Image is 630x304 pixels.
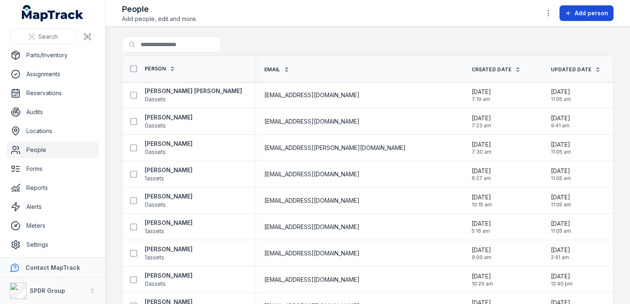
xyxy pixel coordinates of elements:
strong: SPDR Group [30,287,65,294]
span: [EMAIL_ADDRESS][DOMAIN_NAME] [264,91,360,99]
a: [PERSON_NAME] [PERSON_NAME]0assets [145,87,242,103]
span: [DATE] [551,88,571,96]
span: 11:05 am [551,149,571,155]
time: 21/8/2024, 6:27:49 am [472,167,491,182]
strong: [PERSON_NAME] [145,219,193,227]
span: [EMAIL_ADDRESS][PERSON_NAME][DOMAIN_NAME] [264,144,406,152]
time: 14/1/2025, 11:05:16 am [551,88,571,103]
a: Settings [7,236,99,253]
a: [PERSON_NAME]0assets [145,271,193,288]
span: [DATE] [551,193,571,201]
span: [EMAIL_ADDRESS][DOMAIN_NAME] [264,276,360,284]
span: 10:15 am [472,201,492,208]
time: 16/9/2025, 10:29:28 am [472,272,493,287]
a: Person [145,65,175,72]
span: [DATE] [472,193,492,201]
a: Forms [7,161,99,177]
span: 11:05 am [551,96,571,103]
span: 11:05 am [551,228,571,234]
span: Search [38,33,58,41]
span: 1 assets [145,227,164,235]
span: 1 assets [145,174,164,182]
h2: People [122,3,197,15]
span: Email [264,66,280,73]
a: [PERSON_NAME]1assets [145,219,193,235]
span: [EMAIL_ADDRESS][DOMAIN_NAME] [264,170,360,178]
time: 14/1/2025, 11:05:16 am [551,140,571,155]
span: [DATE] [551,140,571,149]
span: 11:05 am [551,175,571,182]
time: 14/1/2025, 11:05:16 am [551,220,571,234]
a: [PERSON_NAME]1assets [145,166,193,182]
span: Add people, edit and more. [122,15,197,23]
span: 12:40 pm [551,281,573,287]
span: 0 assets [145,122,166,130]
span: [DATE] [472,114,491,122]
span: [DATE] [551,220,571,228]
span: [DATE] [472,246,491,254]
time: 16/9/2024, 10:15:56 am [472,193,492,208]
span: Updated Date [551,66,592,73]
strong: [PERSON_NAME] [145,271,193,280]
time: 14/1/2025, 11:05:16 am [551,167,571,182]
strong: [PERSON_NAME] [PERSON_NAME] [145,87,242,95]
a: Reports [7,180,99,196]
a: Meters [7,217,99,234]
a: Audits [7,104,99,120]
span: 5:16 am [472,228,491,234]
span: 0 assets [145,95,166,103]
time: 22/8/2024, 7:30:04 am [472,140,491,155]
a: MapTrack [22,5,84,21]
button: Add person [559,5,614,21]
span: [EMAIL_ADDRESS][DOMAIN_NAME] [264,196,360,205]
span: 0 assets [145,280,166,288]
span: 7:23 am [472,122,491,129]
span: [DATE] [472,88,491,96]
span: Created Date [472,66,512,73]
span: [DATE] [472,272,493,281]
time: 6/2/2025, 9:00:53 am [472,246,491,261]
time: 22/8/2024, 7:23:22 am [472,114,491,129]
a: [PERSON_NAME]0assets [145,140,193,156]
span: 9:41 am [551,122,570,129]
strong: [PERSON_NAME] [145,113,193,122]
strong: [PERSON_NAME] [145,192,193,201]
span: 0 assets [145,201,166,209]
span: [DATE] [472,167,491,175]
a: Created Date [472,66,521,73]
time: 14/1/2025, 11:05:16 am [551,193,571,208]
span: 2:41 am [551,254,570,261]
span: 6:27 am [472,175,491,182]
a: Reservations [7,85,99,101]
a: Updated Date [551,66,601,73]
a: [PERSON_NAME]1assets [145,245,193,262]
a: Assignments [7,66,99,82]
span: Person [145,65,166,72]
span: 7:30 am [472,149,491,155]
strong: Contact MapTrack [26,264,80,271]
span: [DATE] [472,140,491,149]
time: 17/9/2025, 12:40:57 pm [551,272,573,287]
span: 7:19 am [472,96,491,103]
time: 7/8/2025, 9:41:49 am [551,114,570,129]
a: People [7,142,99,158]
a: Alerts [7,199,99,215]
strong: [PERSON_NAME] [145,245,193,253]
span: [DATE] [472,220,491,228]
span: [DATE] [551,246,570,254]
span: 11:05 am [551,201,571,208]
a: Parts/Inventory [7,47,99,63]
a: Locations [7,123,99,139]
button: Search [10,29,76,44]
span: [EMAIL_ADDRESS][DOMAIN_NAME] [264,249,360,257]
a: [PERSON_NAME]0assets [145,113,193,130]
span: [EMAIL_ADDRESS][DOMAIN_NAME] [264,223,360,231]
span: [DATE] [551,167,571,175]
span: [DATE] [551,114,570,122]
span: 0 assets [145,148,166,156]
span: 1 assets [145,253,164,262]
span: Add person [575,9,608,17]
span: [DATE] [551,272,573,281]
span: [EMAIL_ADDRESS][DOMAIN_NAME] [264,117,360,126]
time: 22/8/2024, 5:16:43 am [472,220,491,234]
